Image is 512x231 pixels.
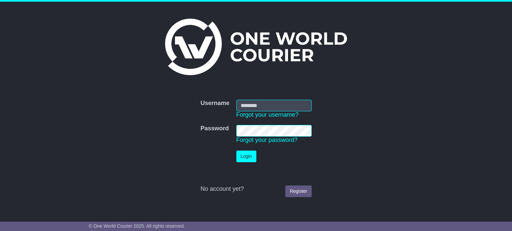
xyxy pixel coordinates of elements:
[89,223,185,229] span: © One World Courier 2025. All rights reserved.
[200,185,311,193] div: No account yet?
[200,100,229,107] label: Username
[236,111,299,118] a: Forgot your username?
[236,151,256,162] button: Login
[200,125,229,132] label: Password
[285,185,311,197] a: Register
[236,137,298,143] a: Forgot your password?
[165,19,347,75] img: One World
